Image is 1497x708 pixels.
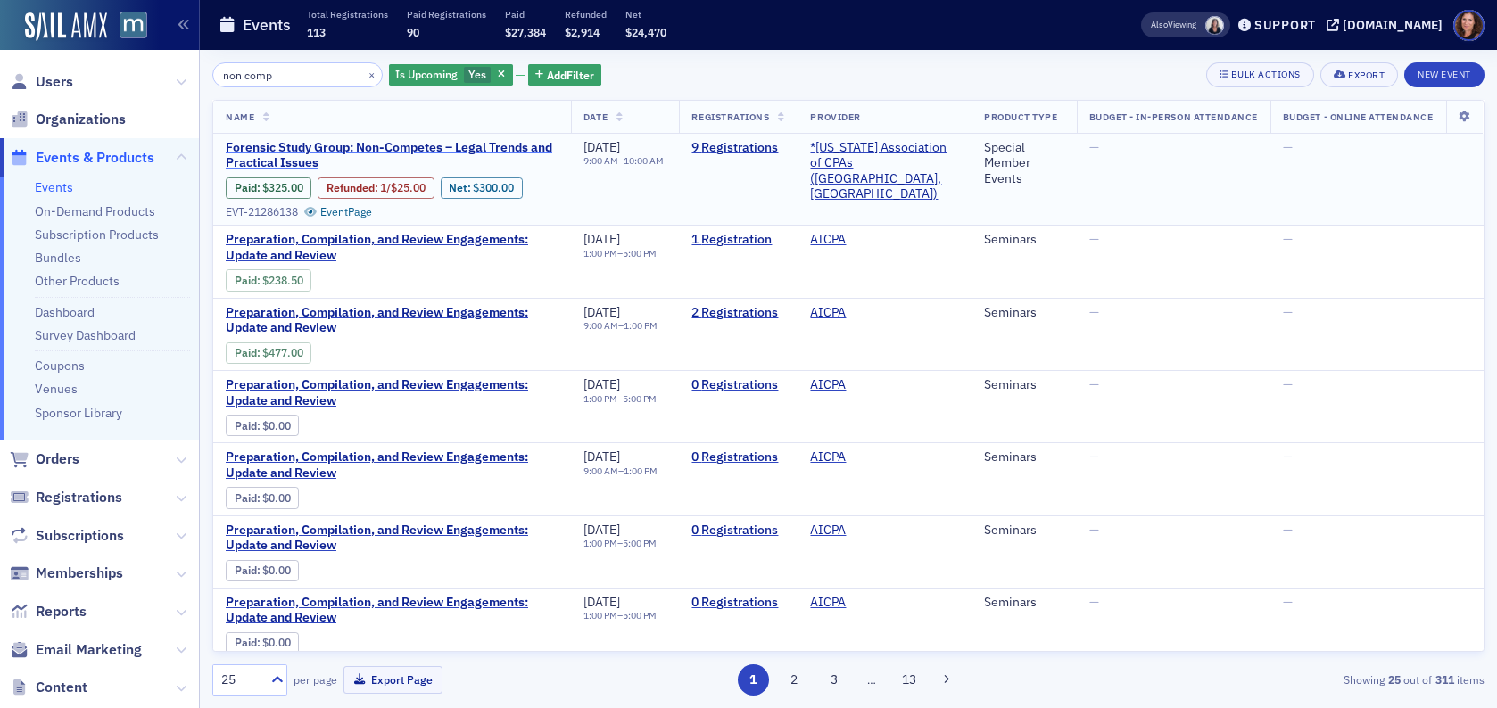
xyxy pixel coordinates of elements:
div: Special Member Events [984,140,1063,187]
time: 10:00 AM [624,154,664,167]
a: AICPA [810,232,846,248]
a: New Event [1404,65,1485,81]
div: – [583,155,664,167]
span: Budget - Online Attendance [1283,111,1434,123]
p: Net [625,8,666,21]
div: – [583,610,657,622]
time: 9:00 AM [583,154,618,167]
span: — [1089,139,1099,155]
span: $24,470 [625,25,666,39]
div: Paid: 0 - $0 [226,632,299,654]
span: — [1089,376,1099,392]
div: – [583,538,657,549]
time: 1:00 PM [583,247,617,259]
a: AICPA [810,595,846,611]
button: AddFilter [528,64,601,86]
a: Preparation, Compilation, and Review Engagements: Update and Review [226,595,558,626]
div: Seminars [984,232,1063,248]
span: Kelly Brown [1205,16,1224,35]
span: [DATE] [583,522,620,538]
strong: 25 [1385,671,1403,687]
button: 2 [778,664,809,696]
time: 9:00 AM [583,465,618,477]
span: Name [226,111,254,123]
span: Is Upcoming [395,67,458,81]
span: Yes [468,67,486,81]
span: [DATE] [583,231,620,247]
button: New Event [1404,62,1485,87]
a: Paid [235,636,257,649]
a: Forensic Study Group: Non-Competes – Legal Trends and Practical Issues [226,140,558,171]
a: Subscription Products [35,226,159,243]
div: Seminars [984,449,1063,465]
span: $2,914 [565,25,600,39]
a: Preparation, Compilation, and Review Engagements: Update and Review [226,523,558,554]
a: AICPA [810,377,846,393]
button: × [364,66,380,82]
img: SailAMX [25,12,107,41]
span: $0.00 [262,636,291,649]
span: — [1283,376,1293,392]
a: Organizations [10,110,126,129]
span: $0.00 [262,419,291,432]
div: Seminars [984,305,1063,321]
span: — [1283,304,1293,320]
span: — [1089,449,1099,465]
a: Paid [235,346,257,359]
span: $27,384 [505,25,546,39]
a: AICPA [810,305,846,321]
span: $25.00 [391,181,426,194]
a: View Homepage [107,12,147,42]
div: Seminars [984,523,1063,539]
span: Date [583,111,608,123]
div: Bulk Actions [1231,70,1301,79]
span: : [235,419,262,432]
span: $238.50 [262,274,303,287]
a: 2 Registrations [691,305,785,321]
time: 5:00 PM [623,537,657,549]
span: Registrations [691,111,769,123]
span: Email Marketing [36,640,142,660]
span: $325.00 [262,181,303,194]
span: Users [36,72,73,92]
p: Refunded [565,8,607,21]
span: AICPA [810,449,922,465]
span: — [1283,231,1293,247]
div: – [583,393,657,405]
p: Paid [505,8,546,21]
div: Seminars [984,377,1063,393]
div: Export [1348,70,1385,80]
span: AICPA [810,305,922,321]
a: Preparation, Compilation, and Review Engagements: Update and Review [226,305,558,336]
span: 113 [307,25,326,39]
a: Memberships [10,564,123,583]
a: Bundles [35,250,81,266]
span: Content [36,678,87,697]
span: Preparation, Compilation, and Review Engagements: Update and Review [226,232,558,263]
span: : [235,181,262,194]
span: Provider [810,111,860,123]
a: On-Demand Products [35,203,155,219]
span: $477.00 [262,346,303,359]
a: Orders [10,449,79,469]
span: — [1089,522,1099,538]
span: AICPA [810,232,922,248]
a: Events & Products [10,148,154,168]
a: EventPage [304,205,372,218]
span: 90 [407,25,419,39]
span: : [235,491,262,505]
p: Paid Registrations [407,8,486,21]
span: Organizations [36,110,126,129]
span: $300.00 [473,181,514,194]
span: Viewing [1151,19,1196,31]
a: AICPA [810,449,846,465]
div: Seminars [984,595,1063,611]
time: 1:00 PM [583,537,617,549]
span: : [235,274,262,287]
span: [DATE] [583,139,620,155]
span: Orders [36,449,79,469]
span: [DATE] [583,304,620,320]
span: … [859,671,884,687]
span: — [1283,594,1293,610]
